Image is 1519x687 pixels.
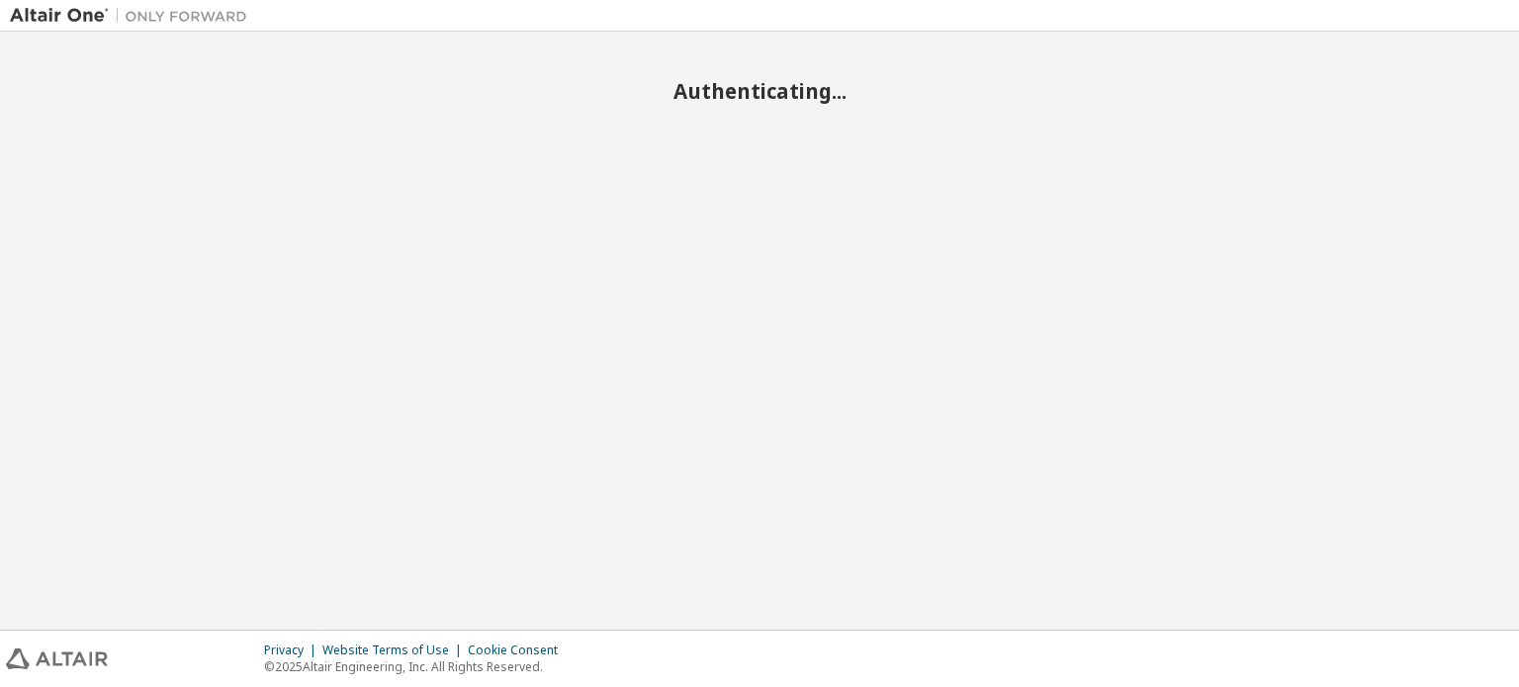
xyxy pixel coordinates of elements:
img: Altair One [10,6,257,26]
div: Cookie Consent [468,643,570,658]
img: altair_logo.svg [6,648,108,669]
p: © 2025 Altair Engineering, Inc. All Rights Reserved. [264,658,570,675]
div: Privacy [264,643,322,658]
h2: Authenticating... [10,78,1509,104]
div: Website Terms of Use [322,643,468,658]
